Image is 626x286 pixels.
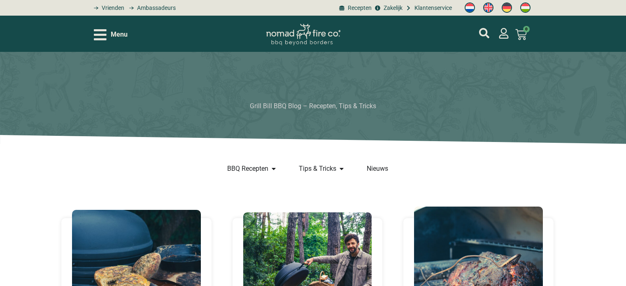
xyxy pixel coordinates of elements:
[250,102,376,110] span: Grill Bill BBQ Blog – Recepten, Tips & Tricks
[94,28,128,42] div: Open/Close Menu
[483,2,493,13] img: Engels
[374,4,403,12] a: grill bill zakeljk
[126,4,176,12] a: grill bill ambassadors
[338,4,372,12] a: BBQ recepten
[91,4,124,12] a: grill bill vrienden
[465,2,475,13] img: Nederlands
[505,24,537,45] a: 0
[502,2,512,13] img: Duits
[498,28,509,39] a: mijn account
[111,30,128,40] span: Menu
[299,164,336,174] a: Tips & Tricks
[412,4,452,12] span: Klantenservice
[405,4,452,12] a: grill bill klantenservice
[498,0,516,15] a: Switch to Duits
[227,164,268,174] a: BBQ Recepten
[516,0,535,15] a: Switch to Hongaars
[135,4,176,12] span: Ambassadeurs
[367,164,388,174] a: Nieuws
[523,26,530,33] span: 0
[479,28,489,38] a: mijn account
[100,4,124,12] span: Vrienden
[520,2,531,13] img: Hongaars
[479,0,498,15] a: Switch to Engels
[382,4,403,12] span: Zakelijk
[346,4,372,12] span: Recepten
[266,24,340,46] img: Nomad Logo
